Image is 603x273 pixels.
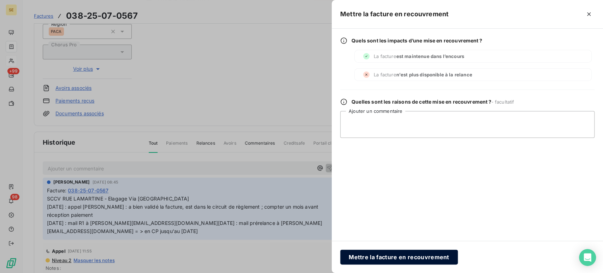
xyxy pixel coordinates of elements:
[340,9,449,19] h5: Mettre la facture en recouvrement
[491,99,514,105] span: - facultatif
[396,53,464,59] span: est maintenue dans l’encours
[579,249,596,266] div: Open Intercom Messenger
[396,72,472,77] span: n'est plus disponible à la relance
[351,98,514,105] span: Quelles sont les raisons de cette mise en recouvrement ?
[374,53,464,59] span: La facture
[374,72,472,77] span: La facture
[351,37,482,44] span: Quels sont les impacts d’une mise en recouvrement ?
[340,250,458,265] button: Mettre la facture en recouvrement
